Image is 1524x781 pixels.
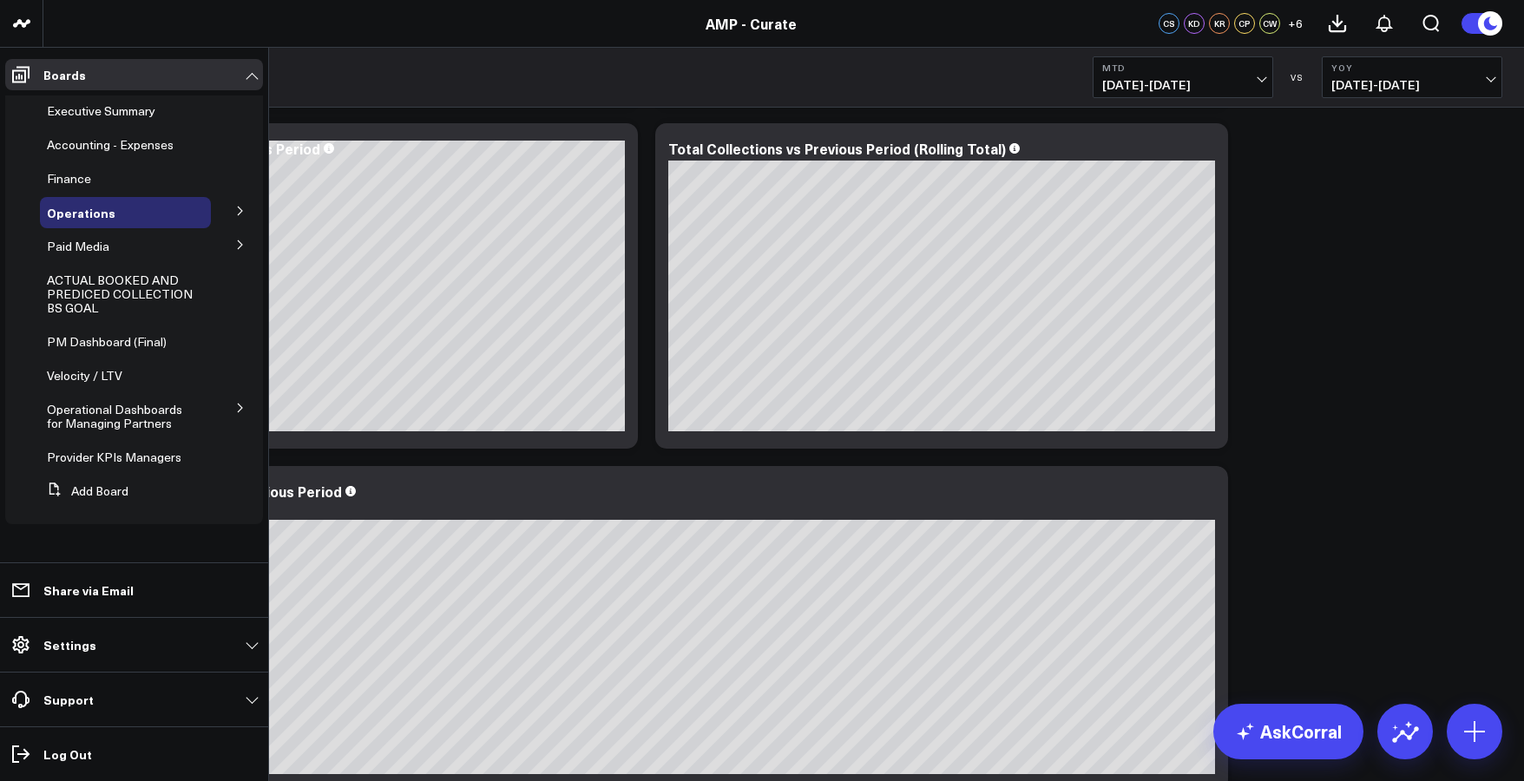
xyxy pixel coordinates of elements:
[1102,62,1264,73] b: MTD
[1234,13,1255,34] div: CP
[1322,56,1502,98] button: YoY[DATE]-[DATE]
[47,238,109,254] span: Paid Media
[43,747,92,761] p: Log Out
[47,369,122,383] a: Velocity / LTV
[40,476,128,507] button: Add Board
[1284,13,1305,34] button: +6
[47,401,182,431] span: Operational Dashboards for Managing Partners
[47,138,174,152] a: Accounting - Expenses
[1288,17,1303,30] span: + 6
[47,450,181,464] a: Provider KPIs Managers
[47,172,91,186] a: Finance
[43,583,134,597] p: Share via Email
[47,333,167,350] span: PM Dashboard (Final)
[1331,78,1493,92] span: [DATE] - [DATE]
[47,240,109,253] a: Paid Media
[43,68,86,82] p: Boards
[5,738,263,770] a: Log Out
[47,170,91,187] span: Finance
[47,204,115,221] span: Operations
[43,692,94,706] p: Support
[47,272,193,316] span: ACTUAL BOOKED AND PREDICED COLLECTION BS GOAL
[47,104,155,118] a: Executive Summary
[47,335,167,349] a: PM Dashboard (Final)
[47,102,155,119] span: Executive Summary
[1102,78,1264,92] span: [DATE] - [DATE]
[47,403,196,430] a: Operational Dashboards for Managing Partners
[1213,704,1363,759] a: AskCorral
[1093,56,1273,98] button: MTD[DATE]-[DATE]
[47,206,115,220] a: Operations
[706,14,797,33] a: AMP - Curate
[47,273,197,315] a: ACTUAL BOOKED AND PREDICED COLLECTION BS GOAL
[47,449,181,465] span: Provider KPIs Managers
[1259,13,1280,34] div: CW
[43,638,96,652] p: Settings
[1209,13,1230,34] div: KR
[1282,72,1313,82] div: VS
[668,139,1006,158] div: Total Collections vs Previous Period (Rolling Total)
[1159,13,1179,34] div: CS
[47,136,174,153] span: Accounting - Expenses
[1184,13,1205,34] div: KD
[1331,62,1493,73] b: YoY
[47,367,122,384] span: Velocity / LTV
